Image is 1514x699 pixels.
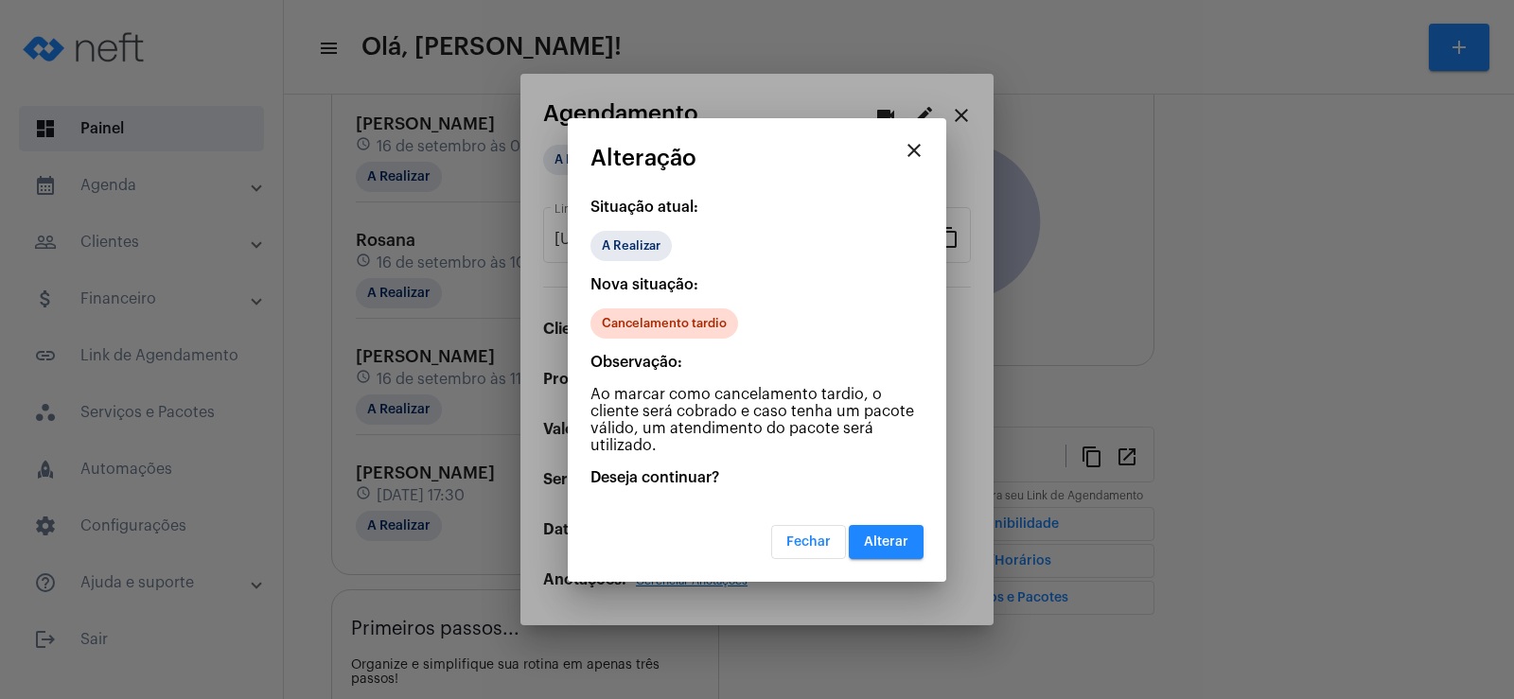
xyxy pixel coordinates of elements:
mat-chip: A Realizar [590,231,672,261]
span: Alteração [590,146,696,170]
span: Fechar [786,535,831,549]
mat-icon: close [903,139,925,162]
p: Ao marcar como cancelamento tardio, o cliente será cobrado e caso tenha um pacote válido, um aten... [590,386,924,454]
p: Observação: [590,354,924,371]
p: Deseja continuar? [590,469,924,486]
mat-chip: Cancelamento tardio [590,308,738,339]
button: Fechar [771,525,846,559]
span: Alterar [864,535,908,549]
button: Alterar [849,525,924,559]
p: Situação atual: [590,199,924,216]
p: Nova situação: [590,276,924,293]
